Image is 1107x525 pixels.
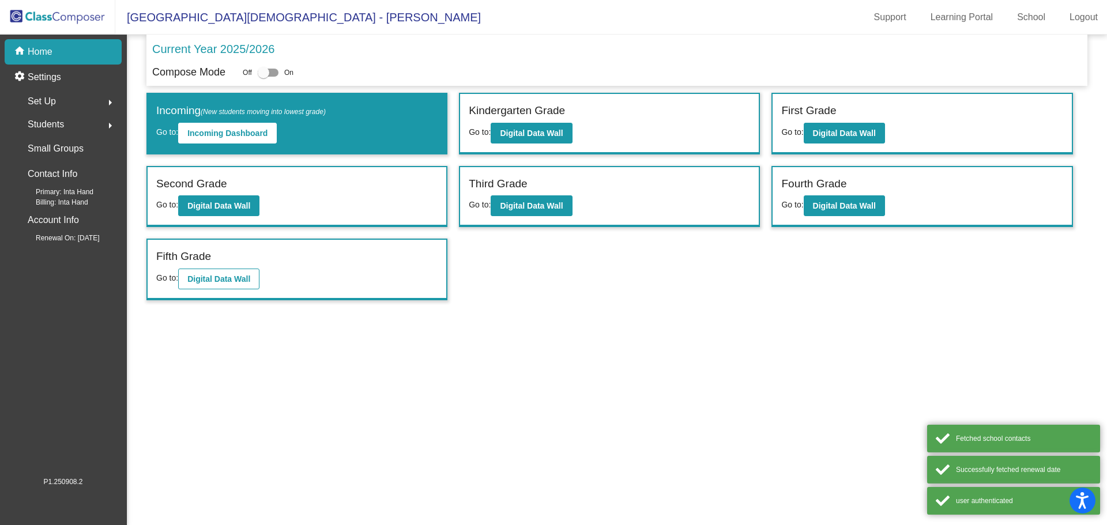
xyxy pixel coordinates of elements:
[178,195,259,216] button: Digital Data Wall
[956,433,1091,444] div: Fetched school contacts
[500,201,563,210] b: Digital Data Wall
[921,8,1003,27] a: Learning Portal
[201,108,326,116] span: (New students moving into lowest grade)
[804,123,885,143] button: Digital Data Wall
[103,96,117,109] mat-icon: arrow_right
[469,200,491,209] span: Go to:
[28,45,52,59] p: Home
[14,45,28,59] mat-icon: home
[156,200,178,209] span: Go to:
[28,166,77,182] p: Contact Info
[152,65,225,80] p: Compose Mode
[14,70,28,84] mat-icon: settings
[781,200,803,209] span: Go to:
[804,195,885,216] button: Digital Data Wall
[156,273,178,282] span: Go to:
[156,127,178,137] span: Go to:
[284,67,293,78] span: On
[781,127,803,137] span: Go to:
[178,269,259,289] button: Digital Data Wall
[491,123,572,143] button: Digital Data Wall
[956,496,1091,506] div: user authenticated
[28,70,61,84] p: Settings
[28,141,84,157] p: Small Groups
[156,176,227,192] label: Second Grade
[115,8,481,27] span: [GEOGRAPHIC_DATA][DEMOGRAPHIC_DATA] - [PERSON_NAME]
[469,127,491,137] span: Go to:
[1060,8,1107,27] a: Logout
[500,129,563,138] b: Digital Data Wall
[469,176,527,192] label: Third Grade
[956,464,1091,475] div: Successfully fetched renewal date
[178,123,277,143] button: Incoming Dashboard
[17,197,88,207] span: Billing: Inta Hand
[17,233,99,243] span: Renewal On: [DATE]
[491,195,572,216] button: Digital Data Wall
[187,201,250,210] b: Digital Data Wall
[1008,8,1055,27] a: School
[156,103,326,119] label: Incoming
[152,40,274,58] p: Current Year 2025/2026
[187,274,250,284] b: Digital Data Wall
[813,129,876,138] b: Digital Data Wall
[103,119,117,133] mat-icon: arrow_right
[469,103,565,119] label: Kindergarten Grade
[17,187,93,197] span: Primary: Inta Hand
[813,201,876,210] b: Digital Data Wall
[187,129,268,138] b: Incoming Dashboard
[156,248,211,265] label: Fifth Grade
[28,93,56,109] span: Set Up
[28,212,79,228] p: Account Info
[865,8,916,27] a: Support
[781,176,846,192] label: Fourth Grade
[28,116,64,133] span: Students
[781,103,836,119] label: First Grade
[243,67,252,78] span: Off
